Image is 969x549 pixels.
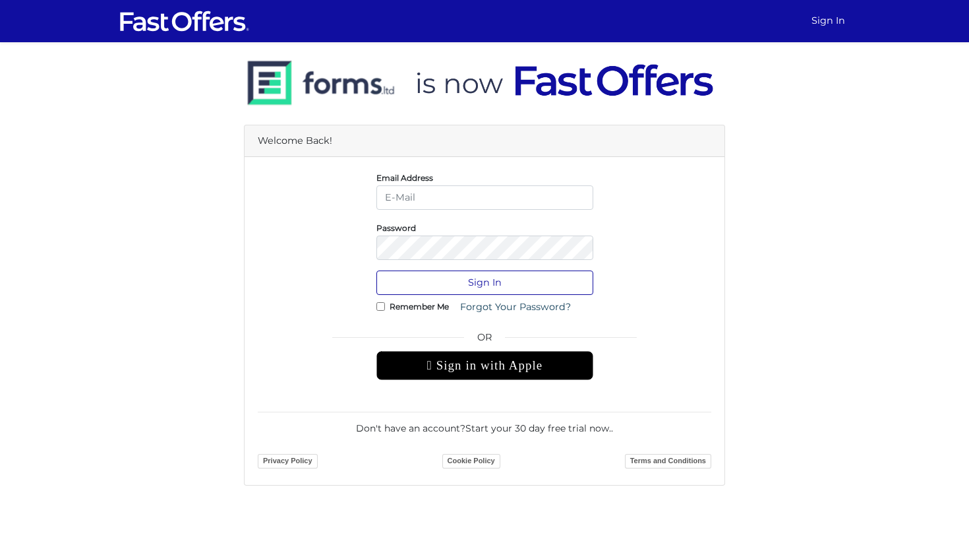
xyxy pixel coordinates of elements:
label: Remember Me [390,305,449,308]
a: Cookie Policy [442,454,500,468]
span: OR [376,330,593,351]
a: Forgot Your Password? [452,295,579,319]
input: E-Mail [376,185,593,210]
a: Privacy Policy [258,454,318,468]
div: Don't have an account? . [258,412,711,436]
label: Email Address [376,176,433,179]
label: Password [376,226,416,230]
a: Start your 30 day free trial now. [465,422,611,434]
div: Sign in with Apple [376,351,593,380]
div: Welcome Back! [245,125,724,157]
a: Sign In [806,8,850,34]
a: Terms and Conditions [625,454,711,468]
button: Sign In [376,271,593,295]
